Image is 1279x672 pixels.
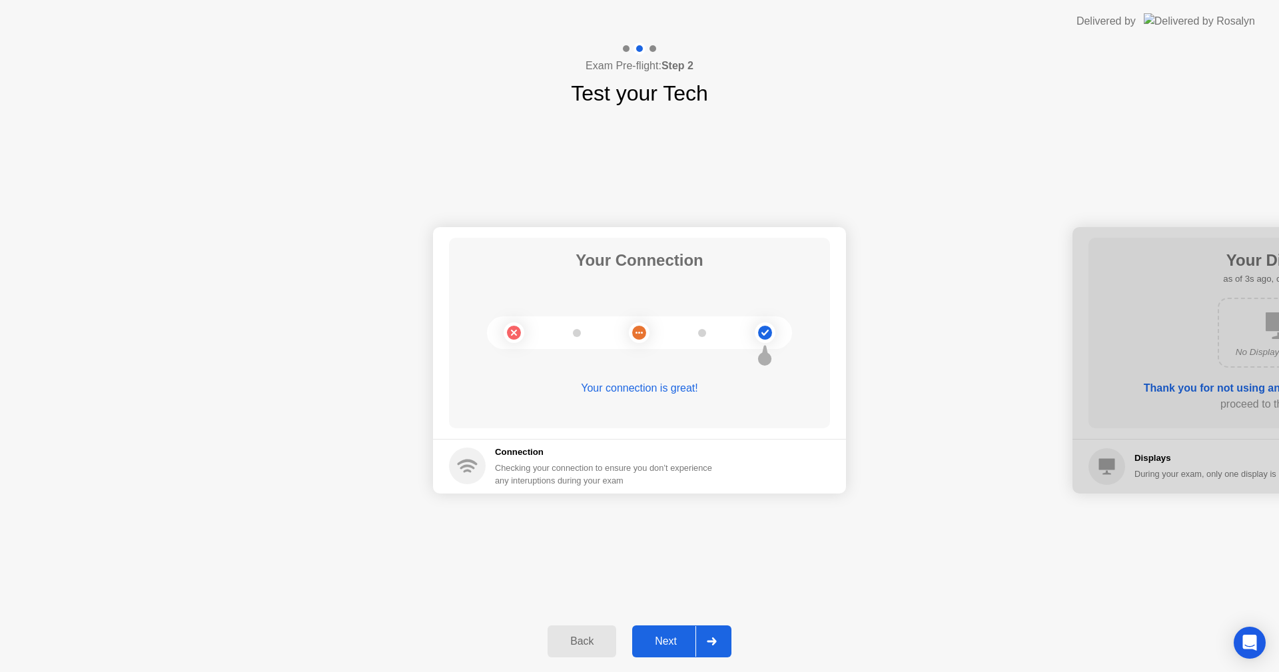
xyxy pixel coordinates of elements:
[661,60,693,71] b: Step 2
[495,446,720,459] h5: Connection
[548,625,616,657] button: Back
[636,635,695,647] div: Next
[1144,13,1255,29] img: Delivered by Rosalyn
[552,635,612,647] div: Back
[576,248,703,272] h1: Your Connection
[1076,13,1136,29] div: Delivered by
[449,380,830,396] div: Your connection is great!
[1234,627,1266,659] div: Open Intercom Messenger
[495,462,720,487] div: Checking your connection to ensure you don’t experience any interuptions during your exam
[632,625,731,657] button: Next
[586,58,693,74] h4: Exam Pre-flight:
[571,77,708,109] h1: Test your Tech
